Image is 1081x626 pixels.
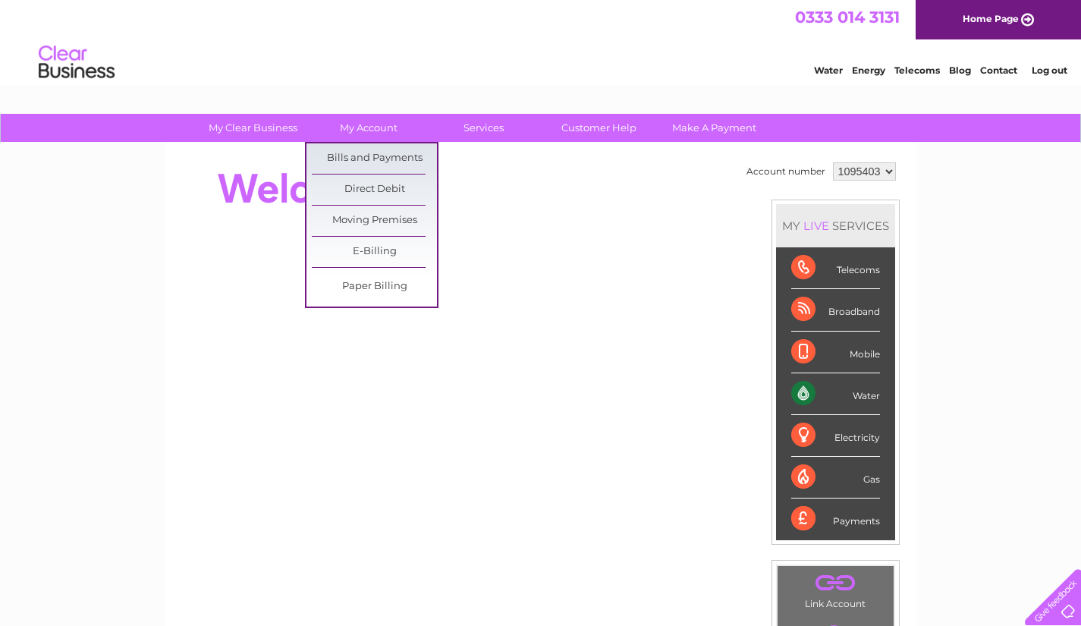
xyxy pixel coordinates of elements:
[980,64,1017,76] a: Contact
[743,159,829,184] td: Account number
[312,206,437,236] a: Moving Premises
[791,332,880,373] div: Mobile
[312,175,437,205] a: Direct Debit
[791,415,880,457] div: Electricity
[795,8,900,27] a: 0333 014 3131
[777,565,894,613] td: Link Account
[38,39,115,86] img: logo.png
[894,64,940,76] a: Telecoms
[421,114,546,142] a: Services
[814,64,843,76] a: Water
[312,237,437,267] a: E-Billing
[306,114,431,142] a: My Account
[791,289,880,331] div: Broadband
[536,114,661,142] a: Customer Help
[852,64,885,76] a: Energy
[791,499,880,539] div: Payments
[312,272,437,302] a: Paper Billing
[949,64,971,76] a: Blog
[183,8,900,74] div: Clear Business is a trading name of Verastar Limited (registered in [GEOGRAPHIC_DATA] No. 3667643...
[312,143,437,174] a: Bills and Payments
[1032,64,1067,76] a: Log out
[776,204,895,247] div: MY SERVICES
[800,219,832,233] div: LIVE
[781,570,890,596] a: .
[791,247,880,289] div: Telecoms
[791,373,880,415] div: Water
[791,457,880,499] div: Gas
[652,114,777,142] a: Make A Payment
[190,114,316,142] a: My Clear Business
